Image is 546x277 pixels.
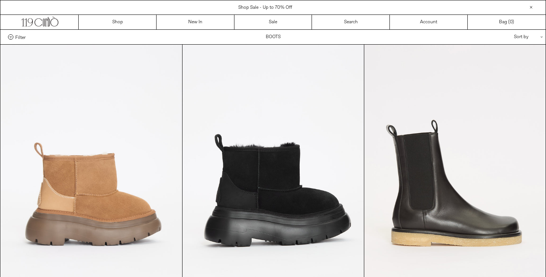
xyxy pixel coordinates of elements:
[468,15,546,29] a: Bag ()
[510,19,514,26] span: )
[79,15,157,29] a: Shop
[15,34,26,40] span: Filter
[238,5,292,11] a: Shop Sale - Up to 70% Off
[312,15,390,29] a: Search
[390,15,468,29] a: Account
[469,30,538,44] div: Sort by
[157,15,234,29] a: New In
[510,19,512,25] span: 0
[234,15,312,29] a: Sale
